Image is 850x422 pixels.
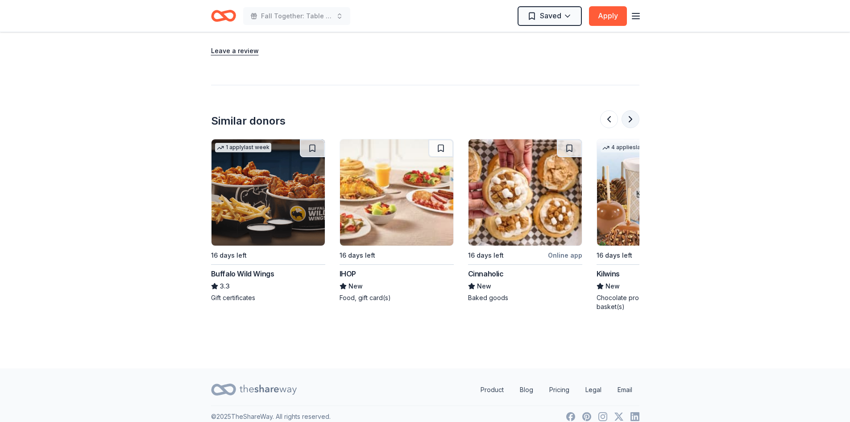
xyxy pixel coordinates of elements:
[468,139,582,302] a: Image for Cinnaholic16 days leftOnline appCinnaholicNewBaked goods
[542,381,576,399] a: Pricing
[468,293,582,302] div: Baked goods
[261,11,332,21] span: Fall Together: Table and Treats
[477,281,491,292] span: New
[243,7,350,25] button: Fall Together: Table and Treats
[340,139,454,302] a: Image for IHOP16 days leftIHOPNewFood, gift card(s)
[340,268,356,279] div: IHOP
[211,139,325,246] img: Image for Buffalo Wild Wings
[597,250,632,261] div: 16 days left
[578,381,609,399] a: Legal
[211,46,259,56] button: Leave a review
[469,139,582,246] img: Image for Cinnaholic
[348,281,363,292] span: New
[211,250,247,261] div: 16 days left
[548,250,582,261] div: Online app
[215,143,271,152] div: 1 apply last week
[597,268,620,279] div: Kilwins
[518,6,582,26] button: Saved
[597,139,711,311] a: Image for Kilwins4 applieslast week16 days leftOnline appKilwinsNewChocolate products, gift card(...
[340,250,375,261] div: 16 days left
[473,381,511,399] a: Product
[211,114,286,128] div: Similar donors
[340,293,454,302] div: Food, gift card(s)
[220,281,230,292] span: 3.3
[610,381,639,399] a: Email
[468,250,504,261] div: 16 days left
[597,293,711,311] div: Chocolate products, gift card(s), gift basket(s)
[468,268,504,279] div: Cinnaholic
[340,139,453,246] img: Image for IHOP
[540,10,561,21] span: Saved
[473,381,639,399] nav: quick links
[211,411,331,422] p: © 2025 TheShareWay. All rights reserved.
[597,139,710,246] img: Image for Kilwins
[211,293,325,302] div: Gift certificates
[605,281,620,292] span: New
[211,5,236,26] a: Home
[601,143,663,152] div: 4 applies last week
[589,6,627,26] button: Apply
[211,139,325,302] a: Image for Buffalo Wild Wings1 applylast week16 days leftBuffalo Wild Wings3.3Gift certificates
[211,268,274,279] div: Buffalo Wild Wings
[513,381,540,399] a: Blog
